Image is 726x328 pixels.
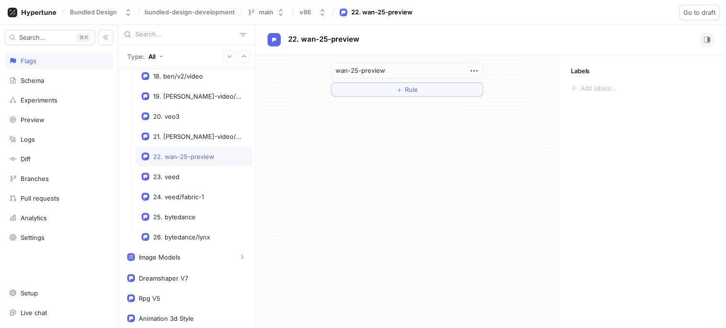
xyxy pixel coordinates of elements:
span: bundled-design-development [145,9,235,15]
div: Branches [21,175,49,182]
div: Image Models [139,253,180,261]
div: Bundled Design [70,8,117,16]
div: Live chat [21,309,47,317]
div: Experiments [21,96,57,104]
div: K [76,33,91,42]
button: Bundled Design [66,4,136,20]
button: Go to draft [680,5,720,20]
p: 22. wan-25-preview [288,34,359,45]
div: 26. bytedance/lynx [153,233,210,241]
div: 20. veo3 [153,113,179,120]
div: Pull requests [21,194,59,202]
div: Diff [21,155,31,163]
div: Dreamshaper V7 [139,274,188,282]
button: ＋Rule [331,82,483,97]
span: Go to draft [684,10,716,15]
button: Collapse all [238,50,250,63]
p: wan-25-preview [331,63,483,79]
div: 22. wan-25-preview [153,153,214,160]
div: Logs [21,136,35,143]
button: v86 [296,4,330,20]
div: 18. ben/v2/video [153,72,203,80]
div: Flags [21,57,36,65]
div: Rpg V5 [139,294,160,302]
div: Schema [21,77,44,84]
button: Search...K [5,30,95,45]
div: v86 [300,8,311,16]
div: 24. veed/fabric-1 [153,193,204,201]
input: Search... [135,30,236,39]
div: 19. [PERSON_NAME]-video/v1.6/pro [153,92,243,100]
span: ＋ [397,87,403,92]
p: Type: [127,53,145,60]
div: main [259,8,273,16]
button: Add labels... [568,82,620,94]
div: 23. veed [153,173,179,181]
button: Expand all [223,50,236,63]
div: All [148,53,156,60]
div: Setup [21,289,38,297]
button: main [244,4,289,20]
div: Analytics [21,214,47,222]
div: Preview [21,116,45,124]
p: Labels [571,67,590,75]
div: 25. bytedance [153,213,196,221]
div: 21. [PERSON_NAME]-video/v2.5/pro [153,133,243,140]
div: Settings [21,234,45,241]
div: Animation 3d Style [139,315,194,322]
span: Rule [405,87,418,92]
button: Type: All [124,48,167,65]
div: 22. wan-25-preview [351,8,413,17]
span: Search... [19,34,45,40]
